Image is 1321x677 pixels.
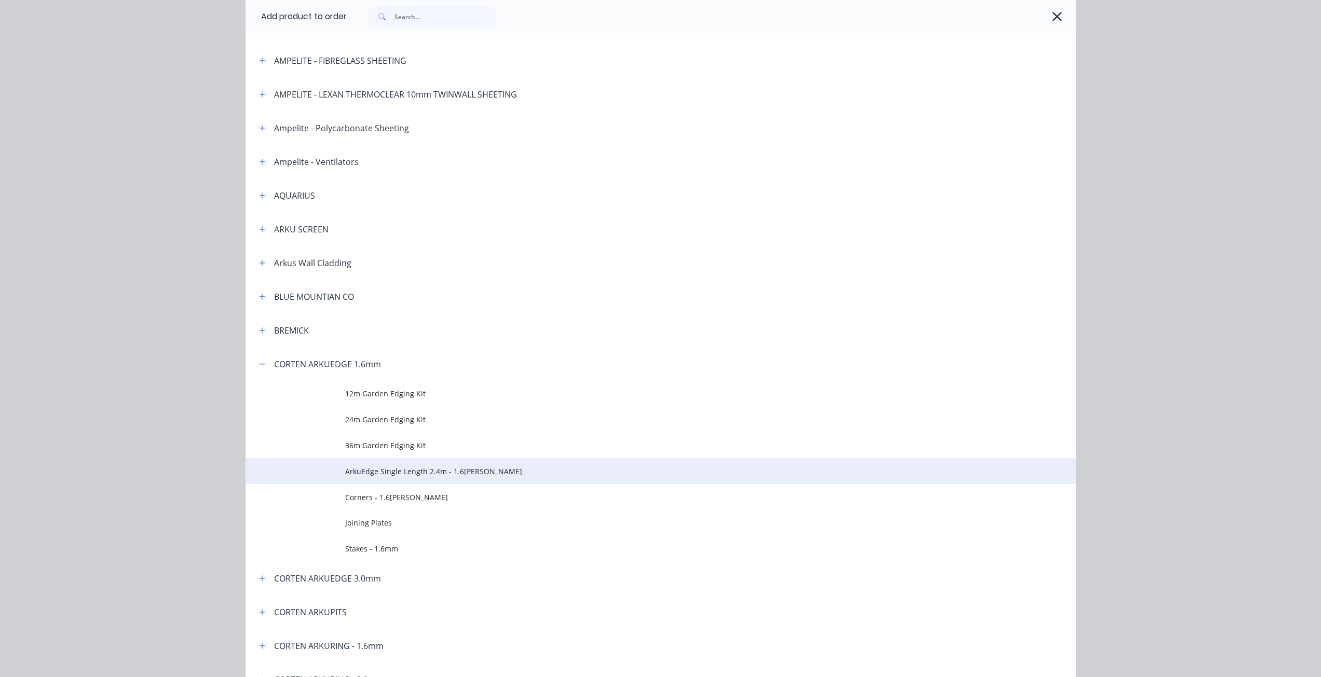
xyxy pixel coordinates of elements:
[345,466,930,477] span: ArkuEdge Single Length 2.4m - 1.6[PERSON_NAME]
[274,640,384,652] div: CORTEN ARKURING - 1.6mm
[274,88,517,101] div: AMPELITE - LEXAN THERMOCLEAR 10mm TWINWALL SHEETING
[274,189,315,202] div: AQUARIUS
[274,358,381,370] div: CORTEN ARKUEDGE 1.6mm
[345,388,930,399] span: 12m Garden Edging Kit
[274,54,406,67] div: AMPELITE - FIBREGLASS SHEETING
[274,606,347,618] div: CORTEN ARKUPITS
[274,257,351,269] div: Arkus Wall Cladding
[345,543,930,554] span: Stakes - 1.6mm
[274,122,409,134] div: Ampelite - Polycarbonate Sheeting
[274,291,354,303] div: BLUE MOUNTIAN CO
[274,223,329,236] div: ARKU SCREEN
[345,414,930,425] span: 24m Garden Edging Kit
[274,156,359,168] div: Ampelite - Ventilators
[345,440,930,451] span: 36m Garden Edging Kit
[345,492,930,503] span: Corners - 1.6[PERSON_NAME]
[345,517,930,528] span: Joining Plates
[274,572,381,585] div: CORTEN ARKUEDGE 3.0mm
[274,324,309,337] div: BREMICK
[394,6,497,27] input: Search...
